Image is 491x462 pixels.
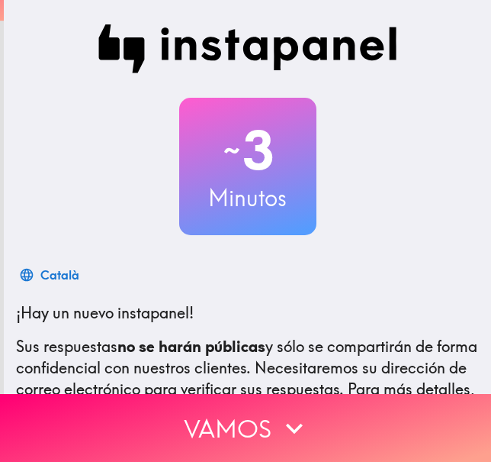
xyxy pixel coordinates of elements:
[16,336,479,422] p: Sus respuestas y sólo se compartirán de forma confidencial con nuestros clientes. Necesitaremos s...
[221,128,242,173] span: ~
[16,260,85,290] button: Català
[40,264,79,286] div: Català
[98,24,397,73] img: Instapanel
[179,182,316,214] h3: Minutos
[179,119,316,182] h2: 3
[117,337,265,356] b: no se harán públicas
[16,303,194,322] span: ¡Hay un nuevo instapanel!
